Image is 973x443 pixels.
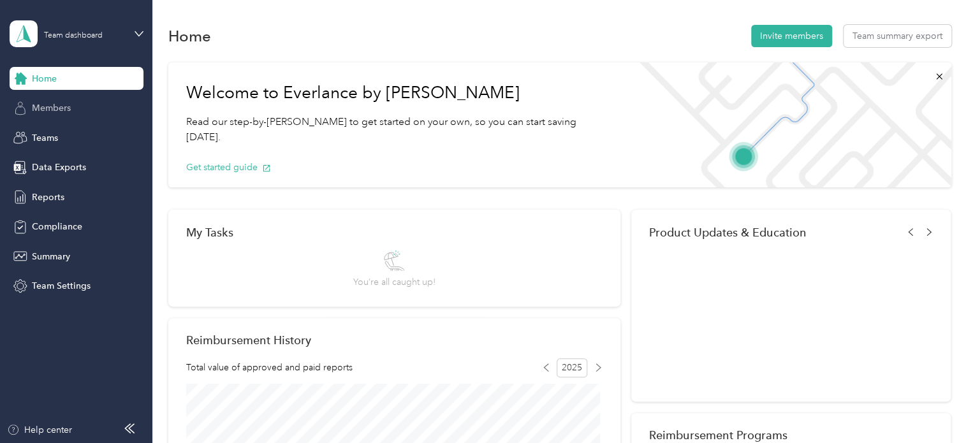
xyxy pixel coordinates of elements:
[32,220,82,233] span: Compliance
[32,161,86,174] span: Data Exports
[186,161,271,174] button: Get started guide
[186,83,610,103] h1: Welcome to Everlance by [PERSON_NAME]
[32,279,91,293] span: Team Settings
[353,275,435,289] span: You’re all caught up!
[32,131,58,145] span: Teams
[168,29,211,43] h1: Home
[557,358,587,377] span: 2025
[32,191,64,204] span: Reports
[186,114,610,145] p: Read our step-by-[PERSON_NAME] to get started on your own, so you can start saving [DATE].
[844,25,951,47] button: Team summary export
[649,226,807,239] span: Product Updates & Education
[32,101,71,115] span: Members
[186,361,353,374] span: Total value of approved and paid reports
[44,32,103,40] div: Team dashboard
[627,62,951,187] img: Welcome to everlance
[186,333,311,347] h2: Reimbursement History
[751,25,832,47] button: Invite members
[902,372,973,443] iframe: Everlance-gr Chat Button Frame
[32,250,70,263] span: Summary
[186,226,603,239] div: My Tasks
[649,428,933,442] h2: Reimbursement Programs
[32,72,57,85] span: Home
[7,423,72,437] button: Help center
